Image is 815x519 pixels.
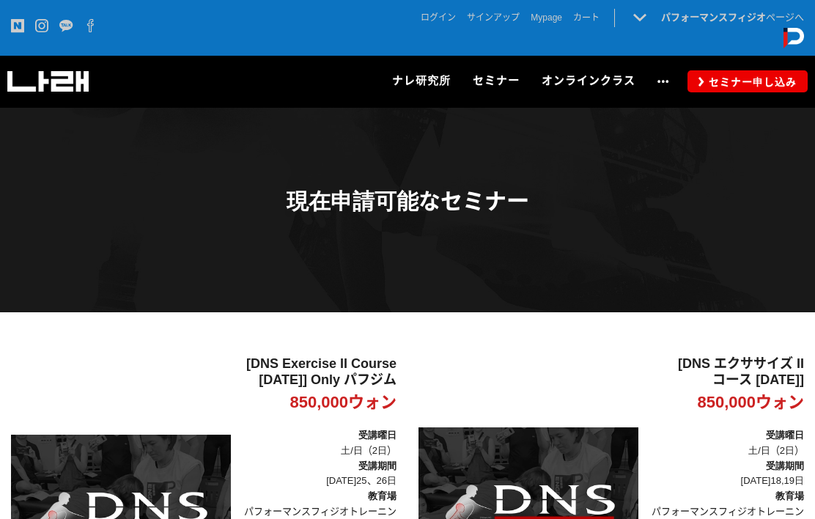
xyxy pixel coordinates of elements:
[290,392,397,413] p: 850,000ウォン
[242,428,397,459] p: 土/日（2日）
[242,459,397,490] p: [DATE]25、26日
[573,10,600,25] a: カート
[649,428,804,459] p: 土/日（2日）
[473,74,520,87] span: セミナー
[368,490,397,501] strong: 教育場
[467,10,520,25] a: サインアップ
[697,392,804,413] p: 850,000ウォン
[687,70,808,92] a: セミナー申し込み
[661,12,766,23] strong: パフォーマンスフィジオ
[649,356,804,388] h2: [DNS エクササイズ II コース [DATE]]
[381,56,462,107] a: ナレ研究所
[704,75,797,89] span: セミナー申し込み
[358,460,397,471] strong: 受講期間
[542,74,635,87] span: オンラインクラス
[766,430,804,441] strong: 受講曜日
[661,12,804,23] a: パフォーマンスフィジオページへ
[358,430,397,441] strong: 受講曜日
[287,189,528,213] span: 現在申請可能なセミナー
[531,56,646,107] a: オンラインクラス
[392,74,451,87] span: ナレ研究所
[421,10,456,25] a: ログイン
[242,356,397,388] h2: [DNS Exercise II Course [DATE]] Only パフジム
[766,460,804,471] strong: 受講期間
[775,490,804,501] strong: 教育場
[462,56,531,107] a: セミナー
[649,459,804,490] p: [DATE]18,19日
[531,10,562,25] a: Mypage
